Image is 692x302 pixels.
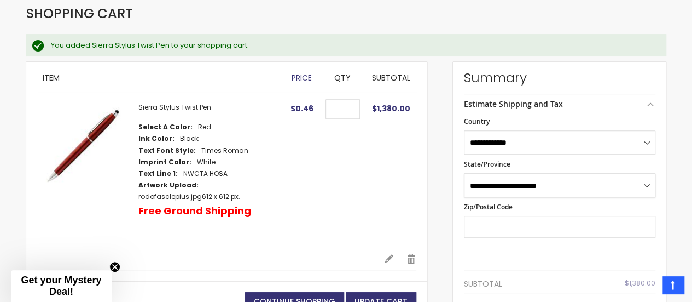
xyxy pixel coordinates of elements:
[138,158,191,167] dt: Imprint Color
[138,102,211,112] a: Sierra Stylus Twist Pen
[138,181,199,190] dt: Artwork Upload
[138,192,202,201] a: rodofasclepius.jpg
[464,99,563,109] strong: Estimate Shipping and Tax
[26,4,133,22] span: Shopping Cart
[138,192,240,201] dd: 612 x 612 px.
[662,276,684,294] a: Top
[138,123,193,132] dt: Select A Color
[138,204,251,218] p: Free Ground Shipping
[37,103,127,193] img: Sierra Stylus Twist Pen-Red
[464,159,510,169] span: State/Province
[201,146,248,155] dd: Times Roman
[464,117,490,126] span: Country
[464,202,513,212] span: Zip/Postal Code
[138,134,175,143] dt: Ink Color
[464,69,655,87] strong: Summary
[292,72,312,83] span: Price
[43,72,60,83] span: Item
[51,41,655,50] div: You added Sierra Stylus Twist Pen to your shopping cart.
[138,146,196,155] dt: Text Font Style
[183,169,228,178] dd: NWCTA HOSA
[180,134,199,143] dd: Black
[290,103,313,114] span: $0.46
[21,275,101,297] span: Get your Mystery Deal!
[198,123,211,132] dd: Red
[334,72,351,83] span: Qty
[372,72,410,83] span: Subtotal
[37,103,138,242] a: Sierra Stylus Twist Pen-Red
[138,169,178,178] dt: Text Line 1
[372,103,410,114] span: $1,380.00
[11,270,112,302] div: Get your Mystery Deal!Close teaser
[109,261,120,272] button: Close teaser
[197,158,216,167] dd: White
